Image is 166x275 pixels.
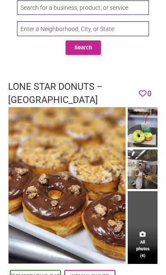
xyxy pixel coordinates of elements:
[9,107,126,264] img: Lone Star Donuts - Silverdale
[66,40,101,55] button: Search
[8,80,135,107] h1: Lone Star Donuts – [GEOGRAPHIC_DATA]
[17,0,149,15] input: Search for a business, product, or service
[147,88,152,100] span: 0
[128,107,157,149] img: Lone Star Donuts - Silverdale
[136,239,149,259] span: All photos (4)
[17,21,149,36] input: Enter a Neighborhood, City, or State
[128,149,157,191] img: Lone Star Donuts - Silverdale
